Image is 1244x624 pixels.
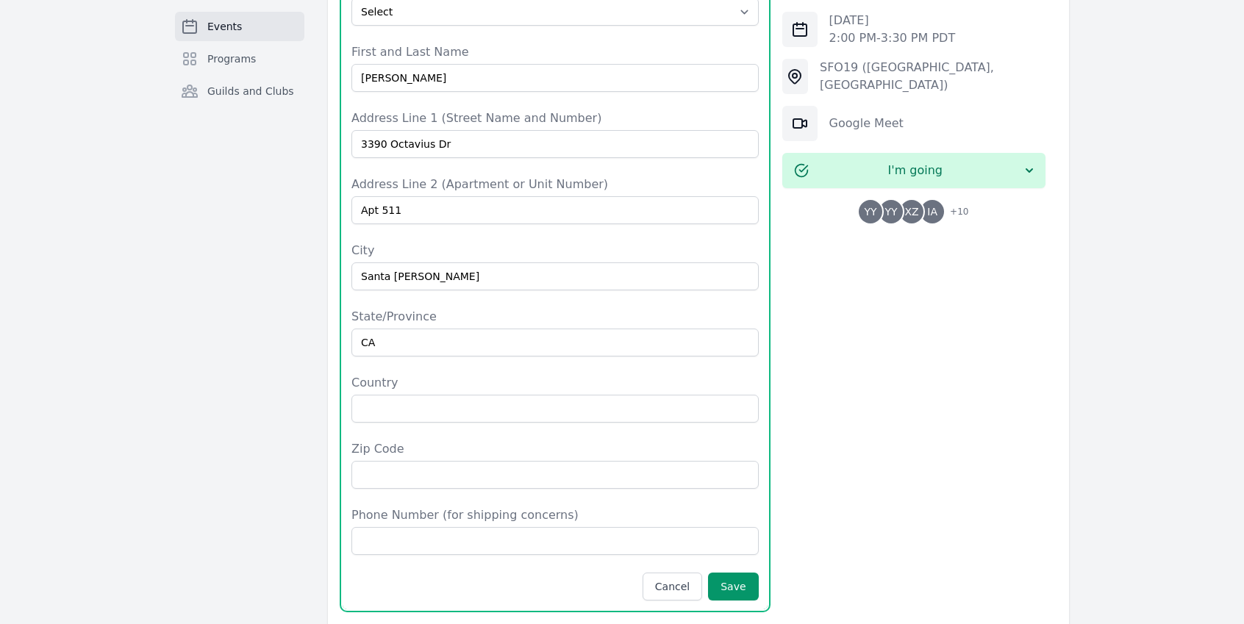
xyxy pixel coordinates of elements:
[829,116,904,130] a: Google Meet
[351,506,759,524] label: Phone Number (for shipping concerns)
[351,374,759,392] label: Country
[351,43,759,61] label: First and Last Name
[175,76,304,106] a: Guilds and Clubs
[829,29,956,47] p: 2:00 PM - 3:30 PM PDT
[175,12,304,41] a: Events
[809,162,1022,179] span: I'm going
[708,573,758,600] button: Save
[351,242,759,259] label: City
[175,44,304,73] a: Programs
[905,207,919,217] span: XZ
[351,110,759,127] label: Address Line 1 (Street Name and Number)
[941,203,968,223] span: + 10
[175,12,304,129] nav: Sidebar
[207,84,294,98] span: Guilds and Clubs
[927,207,937,217] span: IA
[885,207,898,217] span: YY
[829,12,956,29] p: [DATE]
[351,308,759,326] label: State/Province
[207,51,256,66] span: Programs
[207,19,242,34] span: Events
[351,176,759,193] label: Address Line 2 (Apartment or Unit Number)
[351,440,759,458] label: Zip Code
[865,207,877,217] span: YY
[820,59,1045,94] div: SFO19 ([GEOGRAPHIC_DATA], [GEOGRAPHIC_DATA])
[782,153,1045,188] button: I'm going
[643,573,702,600] button: Cancel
